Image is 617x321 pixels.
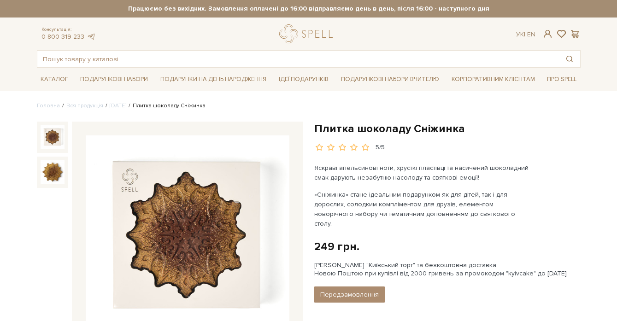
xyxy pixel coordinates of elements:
[110,102,126,109] a: [DATE]
[314,190,530,228] p: «Сніжинка» стане ідеальним подарунком як для дітей, так і для дорослих, солодким компліментом для...
[314,286,385,303] button: Передзамовлення
[37,5,581,13] strong: Працюємо без вихідних. Замовлення оплачені до 16:00 відправляємо день в день, після 16:00 - насту...
[41,33,84,41] a: 0 800 319 233
[543,72,580,87] a: Про Spell
[37,72,72,87] a: Каталог
[37,51,559,67] input: Пошук товару у каталозі
[76,72,152,87] a: Подарункові набори
[376,143,385,152] div: 5/5
[448,72,539,87] a: Корпоративним клієнтам
[559,51,580,67] button: Пошук товару у каталозі
[279,24,337,43] a: logo
[314,163,530,182] p: Яскраві апельсинові ноти, хрусткі пластівці та насичений шоколадний смак дарують незабутню насоло...
[337,71,443,87] a: Подарункові набори Вчителю
[41,160,65,184] img: Плитка шоколаду Сніжинка
[37,102,60,109] a: Головна
[314,122,581,136] h1: Плитка шоколаду Сніжинка
[126,102,206,110] li: Плитка шоколаду Сніжинка
[524,30,525,38] span: |
[275,72,332,87] a: Ідеї подарунків
[157,72,270,87] a: Подарунки на День народження
[41,27,96,33] span: Консультація:
[87,33,96,41] a: telegram
[314,261,581,278] div: [PERSON_NAME] "Київський торт" та безкоштовна доставка Новою Поштою при купівлі від 2000 гривень ...
[314,239,359,254] div: 249 грн.
[41,125,65,149] img: Плитка шоколаду Сніжинка
[516,30,535,39] div: Ук
[527,30,535,38] a: En
[66,102,103,109] a: Вся продукція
